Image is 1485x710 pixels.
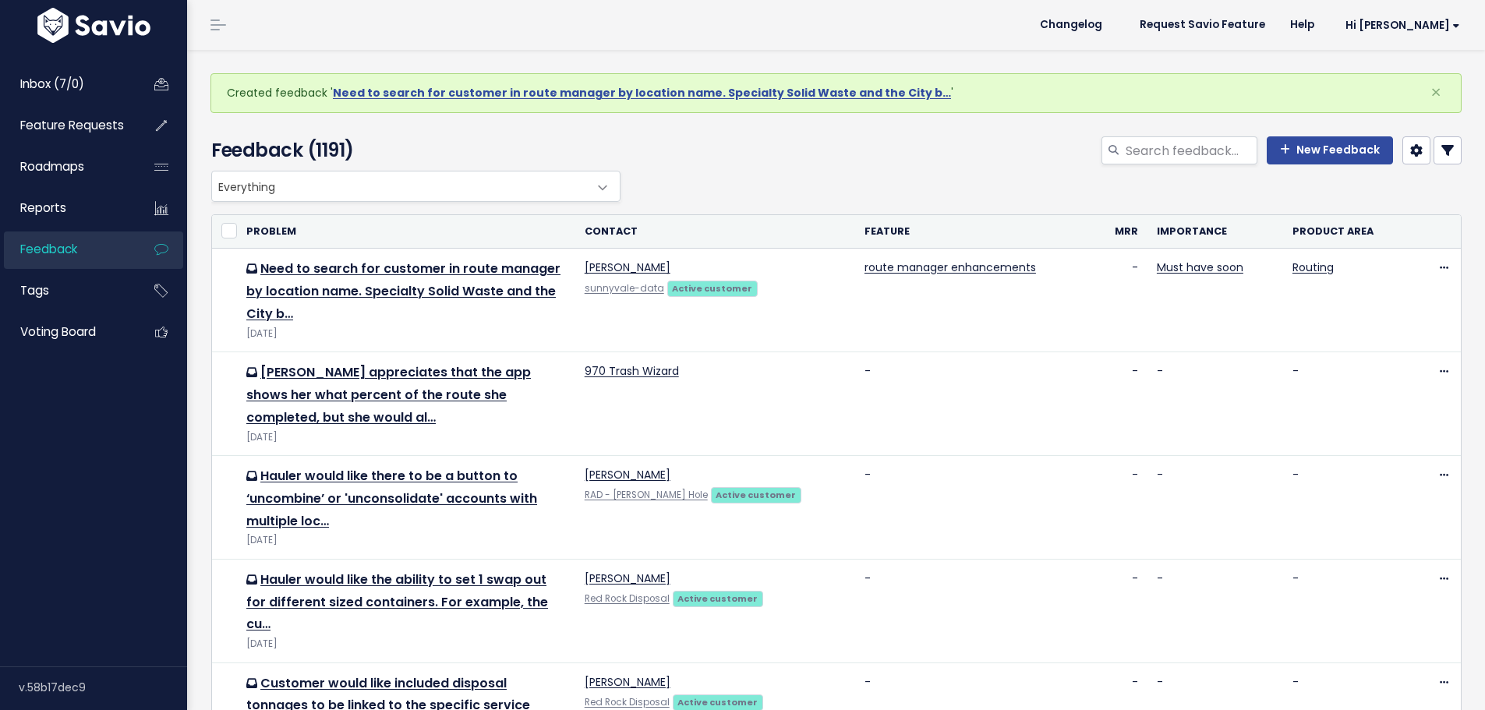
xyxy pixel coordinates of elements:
[585,260,670,275] a: [PERSON_NAME]
[4,190,129,226] a: Reports
[667,280,758,295] a: Active customer
[4,66,129,102] a: Inbox (7/0)
[673,694,763,709] a: Active customer
[1283,352,1398,456] td: -
[1082,249,1147,352] td: -
[585,592,670,605] a: Red Rock Disposal
[1147,352,1283,456] td: -
[1283,215,1398,249] th: Product Area
[4,108,129,143] a: Feature Requests
[673,590,763,606] a: Active customer
[585,570,670,586] a: [PERSON_NAME]
[246,326,566,342] div: [DATE]
[20,158,84,175] span: Roadmaps
[20,76,84,92] span: Inbox (7/0)
[855,559,1082,662] td: -
[585,363,679,379] a: 970 Trash Wizard
[20,282,49,298] span: Tags
[855,456,1082,560] td: -
[1283,559,1398,662] td: -
[246,467,537,530] a: Hauler would like there to be a button to ‘uncombine’ or 'unconsolidate' accounts with multiple loc…
[575,215,855,249] th: Contact
[1147,215,1283,249] th: Importance
[1124,136,1257,164] input: Search feedback...
[1283,456,1398,560] td: -
[4,231,129,267] a: Feedback
[211,171,621,202] span: Everything
[246,532,566,549] div: [DATE]
[1345,19,1460,31] span: Hi [PERSON_NAME]
[4,273,129,309] a: Tags
[585,489,708,501] a: RAD - [PERSON_NAME] Hole
[1082,456,1147,560] td: -
[20,200,66,216] span: Reports
[1157,260,1243,275] a: Must have soon
[4,314,129,350] a: Voting Board
[585,696,670,708] a: Red Rock Disposal
[4,149,129,185] a: Roadmaps
[1147,559,1283,662] td: -
[246,636,566,652] div: [DATE]
[677,696,758,708] strong: Active customer
[1127,13,1278,37] a: Request Savio Feature
[1278,13,1327,37] a: Help
[211,136,613,164] h4: Feedback (1191)
[716,489,796,501] strong: Active customer
[246,570,548,634] a: Hauler would like the ability to set 1 swap out for different sized containers. For example, the cu…
[711,486,801,502] a: Active customer
[20,241,77,257] span: Feedback
[210,73,1462,113] div: Created feedback ' '
[1327,13,1473,37] a: Hi [PERSON_NAME]
[34,8,154,43] img: logo-white.9d6f32f41409.svg
[246,363,531,426] a: [PERSON_NAME] appreciates that the app shows her what percent of the route she completed, but she...
[1292,260,1334,275] a: Routing
[672,282,752,295] strong: Active customer
[1267,136,1393,164] a: New Feedback
[1430,79,1441,105] span: ×
[1082,352,1147,456] td: -
[246,260,560,323] a: Need to search for customer in route manager by location name. Specialty Solid Waste and the City b…
[585,674,670,690] a: [PERSON_NAME]
[1415,74,1457,111] button: Close
[20,117,124,133] span: Feature Requests
[585,282,664,295] a: sunnyvale-data
[246,429,566,446] div: [DATE]
[864,260,1036,275] a: route manager enhancements
[20,323,96,340] span: Voting Board
[1082,215,1147,249] th: MRR
[1082,559,1147,662] td: -
[333,85,951,101] a: Need to search for customer in route manager by location name. Specialty Solid Waste and the City b…
[855,352,1082,456] td: -
[1040,19,1102,30] span: Changelog
[585,467,670,482] a: [PERSON_NAME]
[237,215,575,249] th: Problem
[1147,456,1283,560] td: -
[19,667,187,708] div: v.58b17dec9
[677,592,758,605] strong: Active customer
[212,171,589,201] span: Everything
[855,215,1082,249] th: Feature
